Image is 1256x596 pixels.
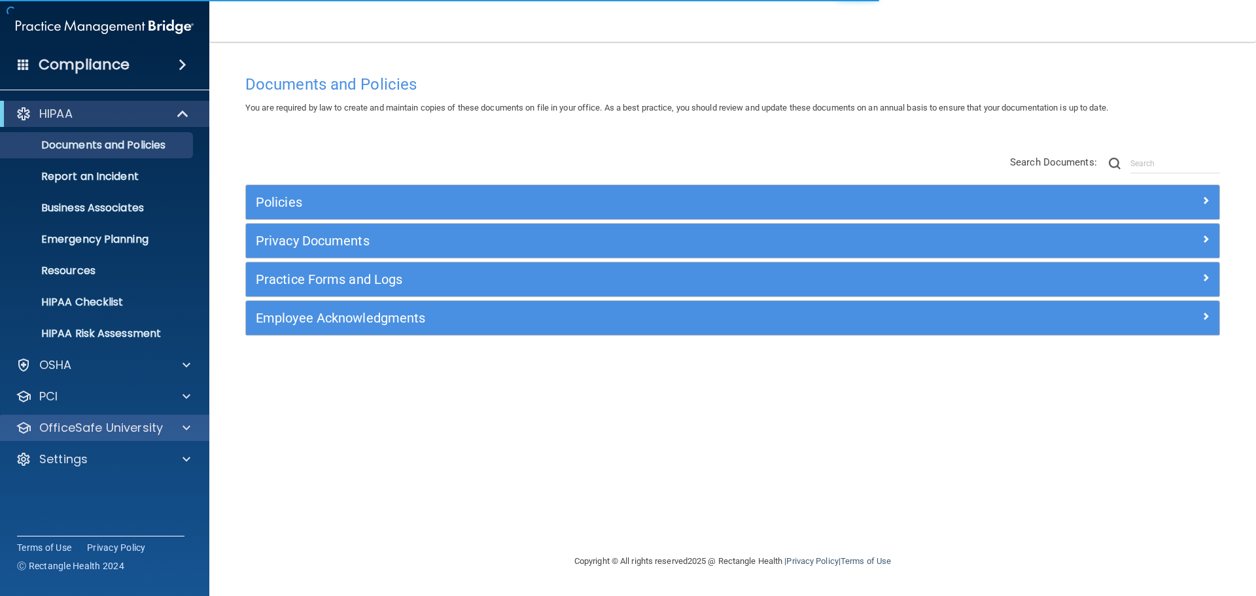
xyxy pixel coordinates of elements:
a: PCI [16,389,190,404]
p: HIPAA Risk Assessment [9,327,187,340]
a: Settings [16,451,190,467]
a: Policies [256,192,1210,213]
p: Documents and Policies [9,139,187,152]
a: Privacy Documents [256,230,1210,251]
a: Practice Forms and Logs [256,269,1210,290]
img: ic-search.3b580494.png [1109,158,1121,169]
p: PCI [39,389,58,404]
span: Search Documents: [1010,156,1097,168]
p: HIPAA Checklist [9,296,187,309]
h4: Documents and Policies [245,76,1220,93]
span: You are required by law to create and maintain copies of these documents on file in your office. ... [245,103,1108,113]
a: Terms of Use [17,541,71,554]
p: Report an Incident [9,170,187,183]
span: Ⓒ Rectangle Health 2024 [17,559,124,572]
p: OSHA [39,357,72,373]
a: OSHA [16,357,190,373]
a: Privacy Policy [786,556,838,566]
p: Resources [9,264,187,277]
a: HIPAA [16,106,190,122]
h5: Employee Acknowledgments [256,311,966,325]
a: Terms of Use [841,556,891,566]
input: Search [1130,154,1220,173]
h5: Privacy Documents [256,234,966,248]
p: Emergency Planning [9,233,187,246]
img: PMB logo [16,14,194,40]
p: Settings [39,451,88,467]
h4: Compliance [39,56,130,74]
h5: Practice Forms and Logs [256,272,966,287]
p: Business Associates [9,202,187,215]
p: OfficeSafe University [39,420,163,436]
a: Privacy Policy [87,541,146,554]
a: OfficeSafe University [16,420,190,436]
p: HIPAA [39,106,73,122]
h5: Policies [256,195,966,209]
div: Copyright © All rights reserved 2025 @ Rectangle Health | | [494,540,971,582]
a: Employee Acknowledgments [256,307,1210,328]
